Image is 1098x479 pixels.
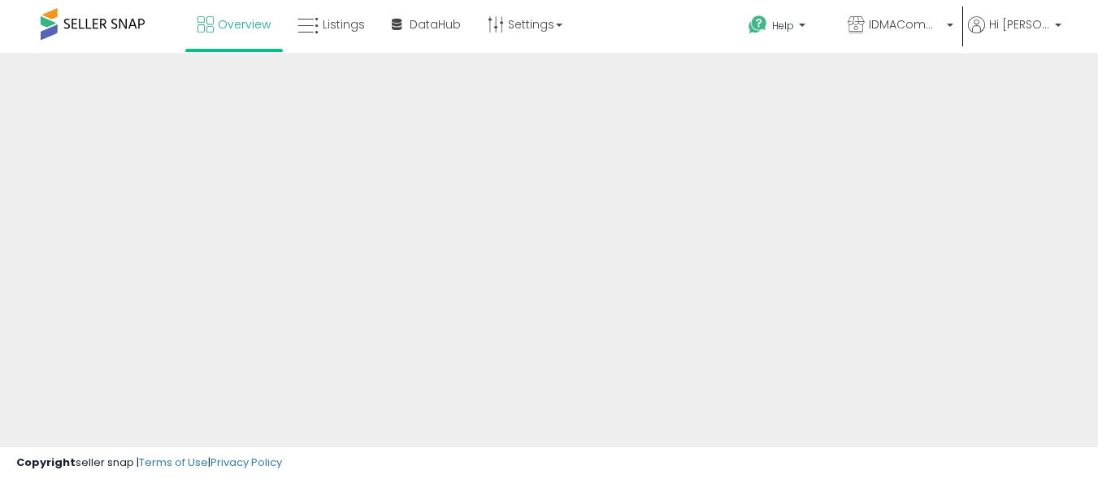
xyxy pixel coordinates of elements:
[139,455,208,470] a: Terms of Use
[869,16,942,33] span: IDMACommerce LLC
[323,16,365,33] span: Listings
[16,455,76,470] strong: Copyright
[748,15,768,35] i: Get Help
[210,455,282,470] a: Privacy Policy
[218,16,271,33] span: Overview
[968,16,1061,53] a: Hi [PERSON_NAME]
[736,2,833,53] a: Help
[410,16,461,33] span: DataHub
[16,455,282,471] div: seller snap | |
[772,19,794,33] span: Help
[989,16,1050,33] span: Hi [PERSON_NAME]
